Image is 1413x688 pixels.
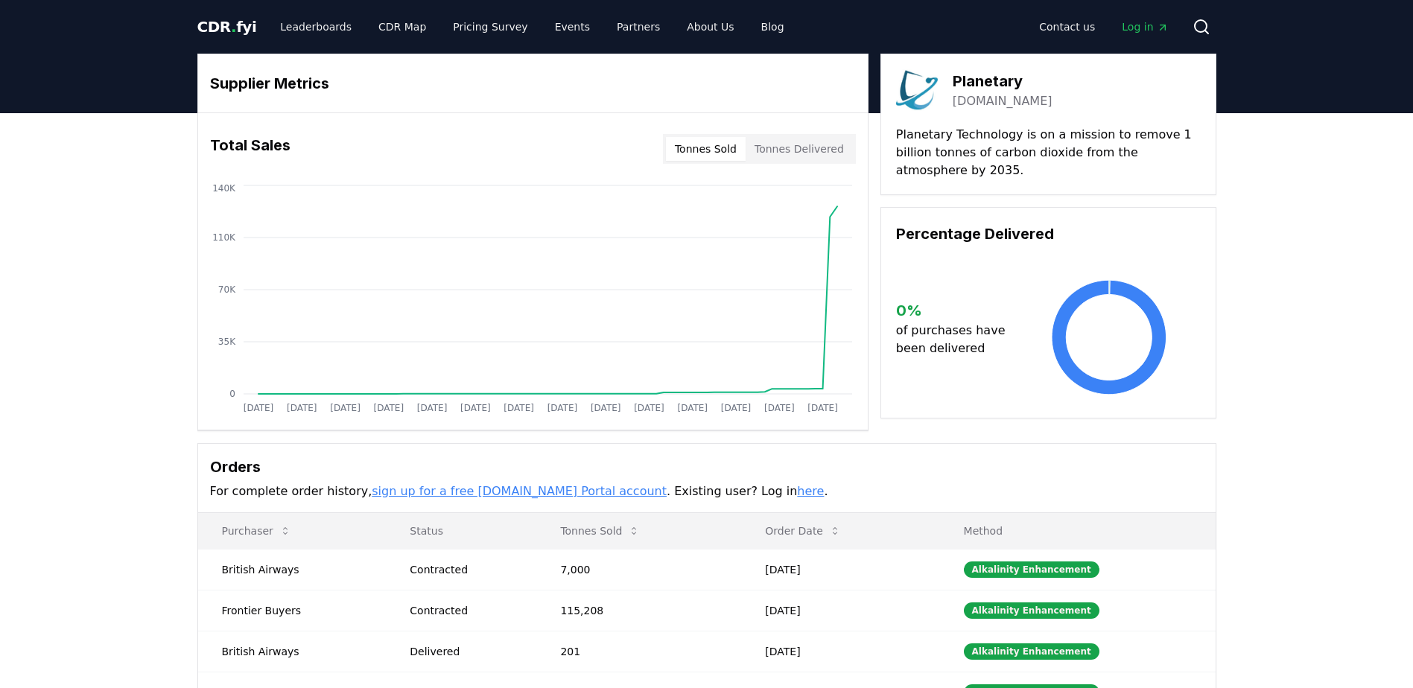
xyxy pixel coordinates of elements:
tspan: [DATE] [373,403,404,413]
td: Frontier Buyers [198,590,387,631]
h3: Planetary [953,70,1052,92]
p: For complete order history, . Existing user? Log in . [210,482,1204,500]
tspan: [DATE] [330,403,361,413]
a: Blog [749,13,796,40]
tspan: 140K [212,183,236,194]
tspan: [DATE] [286,403,317,413]
button: Order Date [753,516,853,546]
td: [DATE] [741,549,939,590]
tspan: [DATE] [677,403,708,413]
h3: Percentage Delivered [896,223,1201,245]
h3: 0 % [896,299,1017,322]
p: of purchases have been delivered [896,322,1017,357]
div: Contracted [410,603,524,618]
tspan: [DATE] [460,403,491,413]
div: Alkalinity Enhancement [964,602,1099,619]
a: Pricing Survey [441,13,539,40]
td: 7,000 [536,549,741,590]
p: Status [398,523,524,538]
a: Partners [605,13,672,40]
td: British Airways [198,631,387,672]
p: Method [952,523,1204,538]
tspan: [DATE] [764,403,795,413]
tspan: 35K [217,337,235,347]
div: Alkalinity Enhancement [964,561,1099,578]
a: [DOMAIN_NAME] [953,92,1052,110]
a: Events [543,13,602,40]
img: Planetary-logo [896,69,938,111]
h3: Supplier Metrics [210,72,856,95]
a: CDR Map [366,13,438,40]
td: British Airways [198,549,387,590]
span: Log in [1122,19,1168,34]
td: 201 [536,631,741,672]
tspan: [DATE] [807,403,838,413]
tspan: 70K [217,284,235,295]
tspan: [DATE] [504,403,534,413]
nav: Main [268,13,796,40]
tspan: [DATE] [720,403,751,413]
a: About Us [675,13,746,40]
h3: Orders [210,456,1204,478]
tspan: [DATE] [416,403,447,413]
tspan: [DATE] [590,403,620,413]
tspan: 110K [212,232,236,243]
span: CDR fyi [197,18,257,36]
p: Planetary Technology is on a mission to remove 1 billion tonnes of carbon dioxide from the atmosp... [896,126,1201,179]
nav: Main [1027,13,1180,40]
a: here [797,484,824,498]
tspan: 0 [229,389,235,399]
a: sign up for a free [DOMAIN_NAME] Portal account [372,484,667,498]
td: [DATE] [741,590,939,631]
h3: Total Sales [210,134,290,164]
a: Leaderboards [268,13,363,40]
a: Contact us [1027,13,1107,40]
button: Tonnes Delivered [746,137,853,161]
button: Purchaser [210,516,303,546]
div: Delivered [410,644,524,659]
tspan: [DATE] [634,403,664,413]
td: [DATE] [741,631,939,672]
span: . [231,18,236,36]
button: Tonnes Sold [548,516,652,546]
tspan: [DATE] [243,403,273,413]
a: Log in [1110,13,1180,40]
div: Alkalinity Enhancement [964,643,1099,660]
tspan: [DATE] [547,403,577,413]
div: Contracted [410,562,524,577]
button: Tonnes Sold [666,137,746,161]
a: CDR.fyi [197,16,257,37]
td: 115,208 [536,590,741,631]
